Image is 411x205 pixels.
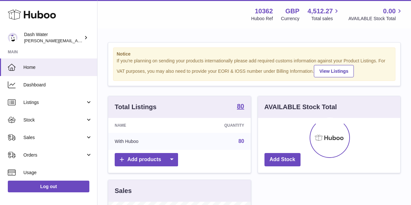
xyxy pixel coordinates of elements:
div: Dash Water [24,32,83,44]
span: Listings [23,99,85,106]
h3: Total Listings [115,103,157,111]
th: Quantity [183,118,250,133]
th: Name [108,118,183,133]
a: View Listings [314,65,354,77]
a: 80 [237,103,244,111]
strong: Notice [117,51,392,57]
span: 4,512.27 [308,7,333,16]
strong: 80 [237,103,244,109]
strong: GBP [285,7,299,16]
h3: AVAILABLE Stock Total [264,103,337,111]
div: Huboo Ref [251,16,273,22]
a: 4,512.27 Total sales [308,7,340,22]
div: If you're planning on sending your products internationally please add required customs informati... [117,58,392,77]
a: 80 [238,138,244,144]
span: Dashboard [23,82,92,88]
a: 0.00 AVAILABLE Stock Total [348,7,403,22]
img: james@dash-water.com [8,33,18,43]
span: Sales [23,135,85,141]
span: Home [23,64,92,70]
span: [PERSON_NAME][EMAIL_ADDRESS][DOMAIN_NAME] [24,38,130,43]
span: Orders [23,152,85,158]
div: Currency [281,16,300,22]
td: With Huboo [108,133,183,150]
span: AVAILABLE Stock Total [348,16,403,22]
span: 0.00 [383,7,396,16]
span: Usage [23,170,92,176]
a: Add Stock [264,153,301,166]
a: Log out [8,181,89,192]
a: Add products [115,153,178,166]
strong: 10362 [255,7,273,16]
h3: Sales [115,186,132,195]
span: Stock [23,117,85,123]
span: Total sales [311,16,340,22]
